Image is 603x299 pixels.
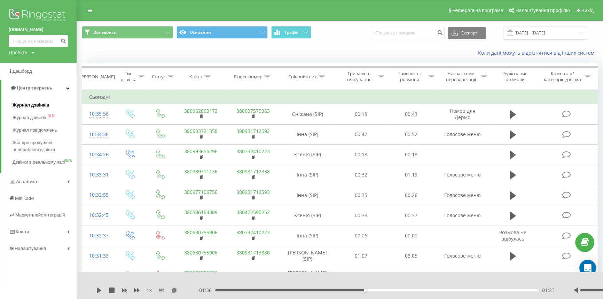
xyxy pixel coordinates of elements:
[386,185,437,205] td: 00:26
[499,229,526,242] span: Розмова не відбулась
[13,159,65,166] span: Дзвінки в реальному часі
[386,124,437,144] td: 00:52
[9,26,68,33] a: [DOMAIN_NAME]
[13,124,77,136] a: Журнал повідомлень
[452,8,503,13] span: Реферальна програма
[386,104,437,124] td: 00:43
[336,266,386,286] td: 00:02
[184,269,218,276] a: 380630755906
[386,144,437,165] td: 00:18
[285,30,298,35] span: Графік
[82,90,598,104] td: Сьогодні
[1,80,77,96] a: Центр звернень
[184,209,218,215] a: 380506164309
[392,71,427,82] div: Тривалість розмови
[17,85,52,91] span: Центр звернень
[197,287,215,294] span: - 01:36
[279,104,336,124] td: Сніжана (SIP)
[236,108,270,114] a: 380637575363
[89,168,107,182] div: 10:33:31
[147,287,152,294] span: 1 x
[336,104,386,124] td: 00:18
[93,30,117,35] span: Все звонки
[279,226,336,246] td: Інна (SIP)
[336,246,386,266] td: 01:07
[80,74,115,80] div: [PERSON_NAME]
[236,189,270,195] a: 380931712593
[579,260,596,276] div: Open Intercom Messenger
[271,26,311,39] button: Графік
[184,128,218,134] a: 380633721358
[236,229,270,236] a: 380732410223
[89,249,107,263] div: 10:31:33
[279,185,336,205] td: Інна (SIP)
[184,108,218,114] a: 380962803172
[89,229,107,243] div: 10:32:37
[120,71,137,82] div: Тип дзвінка
[515,8,570,13] span: Налаштування профілю
[9,49,28,56] div: Проекти
[436,266,488,286] td: Голосове меню
[89,188,107,202] div: 10:32:55
[436,165,488,185] td: Голосове меню
[386,266,437,286] td: 00:00
[336,124,386,144] td: 00:47
[288,74,317,80] div: Співробітник
[371,27,445,39] input: Пошук за номером
[386,246,437,266] td: 03:05
[478,49,598,56] a: Коли дані можуть відрізнятися вiд інших систем
[9,35,68,47] input: Пошук за номером
[152,74,166,80] div: Статус
[436,246,488,266] td: Голосове меню
[15,246,46,251] span: Налаштування
[89,128,107,141] div: 10:34:38
[13,102,49,109] span: Журнал дзвінків
[336,165,386,185] td: 00:32
[342,71,376,82] div: Тривалість очікування
[336,226,386,246] td: 00:06
[436,185,488,205] td: Голосове меню
[15,196,34,201] span: Mini CRM
[236,209,270,215] a: 380472590252
[16,179,37,184] span: Аналiтика
[234,74,263,80] div: Бізнес номер
[436,205,488,226] td: Голосове меню
[82,26,173,39] button: Все звонки
[236,249,270,256] a: 380931713880
[236,168,270,175] a: 380931712338
[15,212,65,218] span: Маркетплейс інтеграцій
[184,168,218,175] a: 380939711136
[227,266,279,286] td: 107
[184,229,218,236] a: 380630755906
[16,229,29,234] span: Кошти
[336,144,386,165] td: 00:18
[13,139,73,153] span: Звіт про пропущені необроблені дзвінки
[386,226,437,246] td: 00:00
[279,246,336,266] td: [PERSON_NAME] (SIP)
[184,148,218,155] a: 380993656296
[13,99,77,111] a: Журнал дзвінків
[189,74,203,80] div: Клієнт
[386,165,437,185] td: 01:19
[279,124,336,144] td: Інна (SIP)
[89,148,107,162] div: 10:34:26
[13,127,57,134] span: Журнал повідомлень
[13,156,77,168] a: Дзвінки в реальному часіNEW
[386,205,437,226] td: 00:37
[542,287,555,294] span: 01:23
[279,165,336,185] td: Інна (SIP)
[443,71,479,82] div: Назва схеми переадресації
[279,266,336,286] td: [PERSON_NAME] ()
[364,289,367,292] div: Accessibility label
[542,71,583,82] div: Коментар/категорія дзвінка
[236,128,270,134] a: 380931712592
[184,189,218,195] a: 380977106756
[336,205,386,226] td: 00:33
[581,8,594,13] span: Вихід
[436,124,488,144] td: Голосове меню
[177,26,268,39] button: Основний
[13,136,77,156] a: Звіт про пропущені необроблені дзвінки
[336,185,386,205] td: 00:35
[184,249,218,256] a: 380630755906
[13,114,46,121] span: Журнал дзвінків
